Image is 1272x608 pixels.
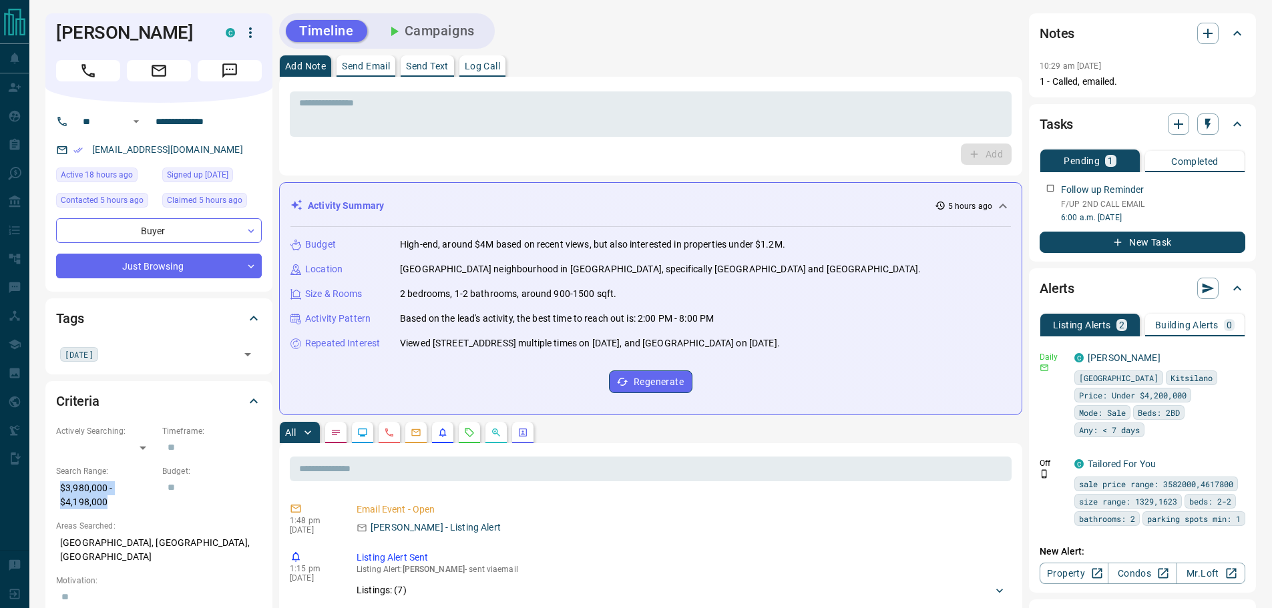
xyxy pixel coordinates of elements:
div: condos.ca [1074,459,1084,469]
span: Email [127,60,191,81]
h1: [PERSON_NAME] [56,22,206,43]
p: High-end, around $4M based on recent views, but also interested in properties under $1.2M. [400,238,785,252]
span: [PERSON_NAME] [403,565,465,574]
h2: Notes [1040,23,1074,44]
p: 1 - Called, emailed. [1040,75,1245,89]
p: Search Range: [56,465,156,477]
p: Motivation: [56,575,262,587]
button: Regenerate [609,370,692,393]
p: Send Text [406,61,449,71]
p: 2 [1119,320,1124,330]
div: Just Browsing [56,254,262,278]
p: 2 bedrooms, 1-2 bathrooms, around 900-1500 sqft. [400,287,616,301]
p: [DATE] [290,525,337,535]
p: Send Email [342,61,390,71]
span: Message [198,60,262,81]
span: Call [56,60,120,81]
button: Campaigns [373,20,488,42]
div: Mon Sep 15 2025 [162,193,262,212]
p: Repeated Interest [305,336,380,350]
div: Buyer [56,218,262,243]
svg: Agent Actions [517,427,528,438]
span: Signed up [DATE] [167,168,228,182]
p: Daily [1040,351,1066,363]
svg: Emails [411,427,421,438]
p: [GEOGRAPHIC_DATA], [GEOGRAPHIC_DATA], [GEOGRAPHIC_DATA] [56,532,262,568]
p: All [285,428,296,437]
p: [GEOGRAPHIC_DATA] neighbourhood in [GEOGRAPHIC_DATA], specifically [GEOGRAPHIC_DATA] and [GEOGRAP... [400,262,921,276]
p: Actively Searching: [56,425,156,437]
p: Areas Searched: [56,520,262,532]
p: Based on the lead's activity, the best time to reach out is: 2:00 PM - 8:00 PM [400,312,714,326]
p: 6:00 a.m. [DATE] [1061,212,1245,224]
div: condos.ca [226,28,235,37]
span: size range: 1329,1623 [1079,495,1177,508]
span: [DATE] [65,348,93,361]
p: Email Event - Open [357,503,1006,517]
div: condos.ca [1074,353,1084,362]
button: Open [238,345,257,364]
span: beds: 2-2 [1189,495,1231,508]
div: Tags [56,302,262,334]
a: Mr.Loft [1177,563,1245,584]
p: Listing Alert : - sent via email [357,565,1006,574]
p: Pending [1064,156,1100,166]
a: [EMAIL_ADDRESS][DOMAIN_NAME] [92,144,243,155]
p: F/UP 2ND CALL EMAIL [1061,198,1245,210]
a: Tailored For You [1088,459,1156,469]
p: Budget: [162,465,262,477]
p: Listing Alert Sent [357,551,1006,565]
svg: Push Notification Only [1040,469,1049,479]
h2: Criteria [56,390,99,412]
p: 1:48 pm [290,516,337,525]
div: Alerts [1040,272,1245,304]
div: Wed Jan 22 2025 [162,168,262,186]
span: bathrooms: 2 [1079,512,1135,525]
p: Follow up Reminder [1061,183,1144,197]
p: Listing Alerts [1053,320,1111,330]
p: Size & Rooms [305,287,363,301]
p: 10:29 am [DATE] [1040,61,1101,71]
svg: Email Verified [73,145,83,155]
span: [GEOGRAPHIC_DATA] [1079,371,1158,384]
svg: Lead Browsing Activity [357,427,368,438]
p: Log Call [465,61,500,71]
div: Criteria [56,385,262,417]
span: Active 18 hours ago [61,168,133,182]
span: Beds: 2BD [1138,406,1180,419]
svg: Notes [331,427,341,438]
div: Tasks [1040,108,1245,140]
div: Listings: (7) [357,578,1006,603]
a: Condos [1108,563,1177,584]
div: Mon Sep 15 2025 [56,193,156,212]
a: [PERSON_NAME] [1088,352,1160,363]
span: sale price range: 3582000,4617800 [1079,477,1233,491]
h2: Tags [56,308,83,329]
h2: Tasks [1040,113,1073,135]
p: Building Alerts [1155,320,1219,330]
p: New Alert: [1040,545,1245,559]
svg: Listing Alerts [437,427,448,438]
p: Budget [305,238,336,252]
p: $3,980,000 - $4,198,000 [56,477,156,513]
p: Completed [1171,157,1219,166]
p: 1 [1108,156,1113,166]
div: Sun Sep 14 2025 [56,168,156,186]
a: Property [1040,563,1108,584]
div: Notes [1040,17,1245,49]
p: 5 hours ago [948,200,992,212]
p: Listings: ( 7 ) [357,583,407,597]
span: Any: < 7 days [1079,423,1140,436]
button: Open [128,113,144,129]
div: Activity Summary5 hours ago [290,194,1011,218]
p: Viewed [STREET_ADDRESS] multiple times on [DATE], and [GEOGRAPHIC_DATA] on [DATE]. [400,336,780,350]
p: Off [1040,457,1066,469]
span: parking spots min: 1 [1147,512,1241,525]
button: New Task [1040,232,1245,253]
p: [DATE] [290,573,337,583]
h2: Alerts [1040,278,1074,299]
svg: Calls [384,427,395,438]
p: Location [305,262,343,276]
svg: Opportunities [491,427,501,438]
svg: Email [1040,363,1049,372]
